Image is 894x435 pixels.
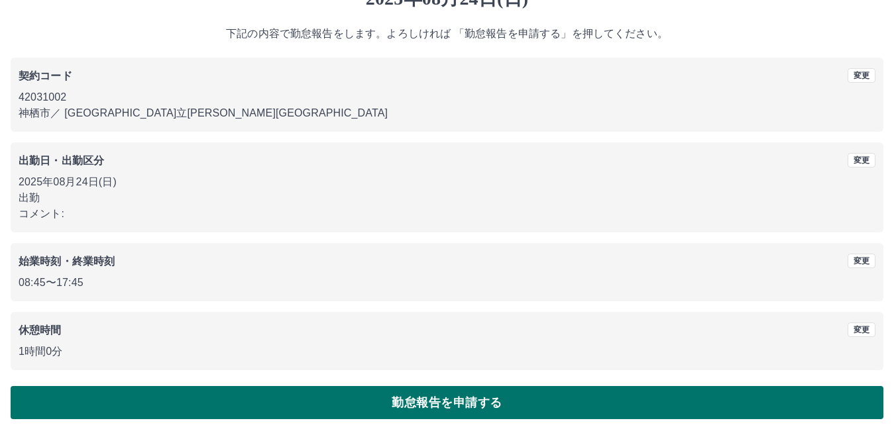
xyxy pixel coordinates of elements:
button: 変更 [848,322,875,337]
p: 神栖市 ／ [GEOGRAPHIC_DATA]立[PERSON_NAME][GEOGRAPHIC_DATA] [19,105,875,121]
button: 変更 [848,153,875,168]
button: 変更 [848,68,875,83]
b: 出勤日・出勤区分 [19,155,104,166]
b: 休憩時間 [19,324,62,336]
p: 2025年08月24日(日) [19,174,875,190]
b: 始業時刻・終業時刻 [19,256,115,267]
p: 1時間0分 [19,344,875,360]
button: 変更 [848,254,875,268]
p: 08:45 〜 17:45 [19,275,875,291]
p: 下記の内容で勤怠報告をします。よろしければ 「勤怠報告を申請する」を押してください。 [11,26,883,42]
p: コメント: [19,206,875,222]
b: 契約コード [19,70,72,81]
p: 42031002 [19,89,875,105]
button: 勤怠報告を申請する [11,386,883,419]
p: 出勤 [19,190,875,206]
